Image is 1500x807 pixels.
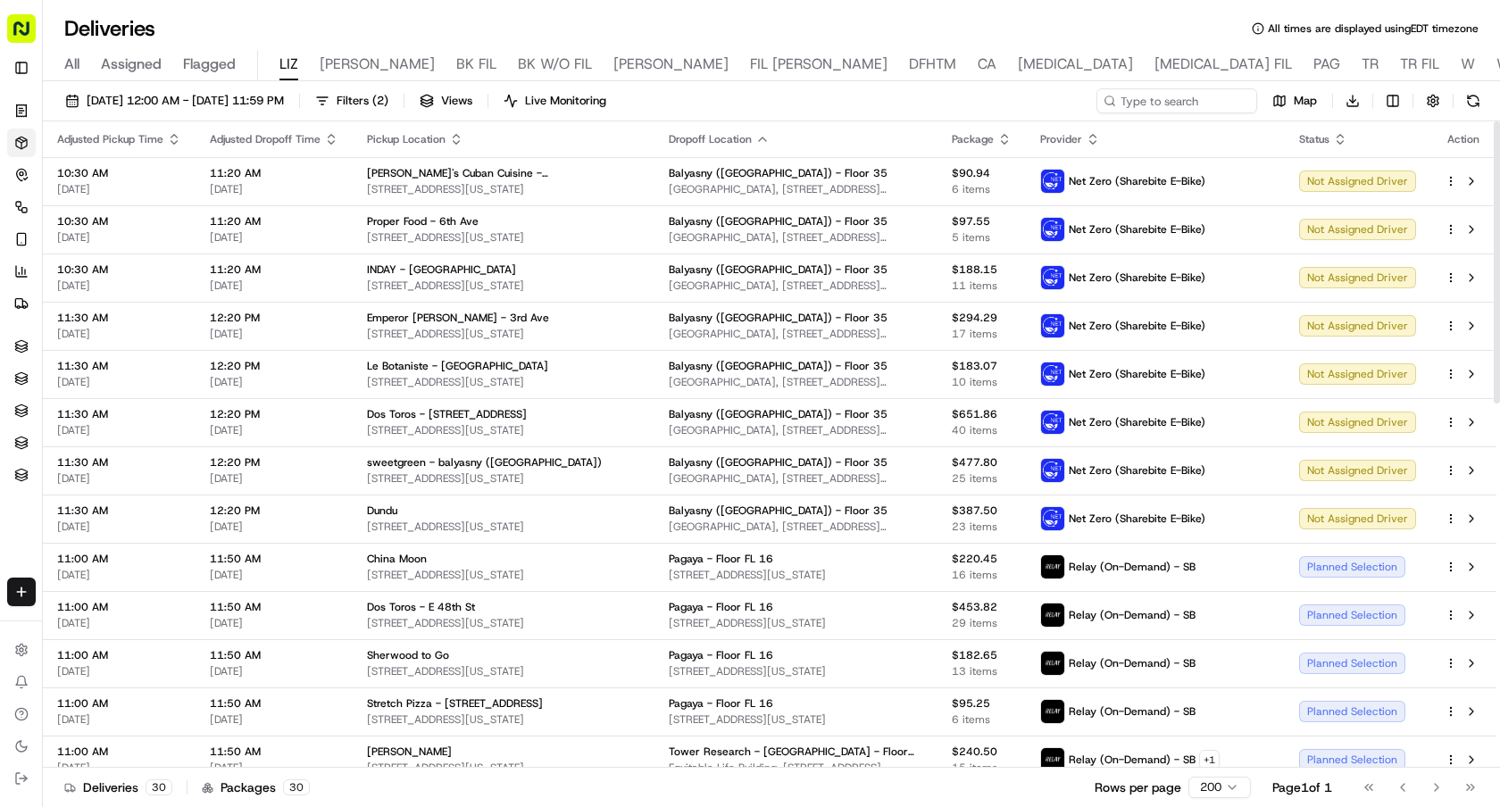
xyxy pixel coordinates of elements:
button: Map [1264,88,1325,113]
span: Pickup Location [367,132,446,146]
img: net_zero_logo.png [1041,362,1064,386]
div: Deliveries [64,778,172,796]
span: [GEOGRAPHIC_DATA], [STREET_ADDRESS][US_STATE] [669,327,923,341]
span: [DATE] [57,664,181,678]
span: 12:20 PM [210,359,338,373]
div: 30 [283,779,310,795]
span: Package [952,132,994,146]
span: 11:00 AM [57,552,181,566]
span: DFHTM [909,54,956,75]
span: 6 items [952,712,1012,727]
span: [DATE] [210,568,338,582]
span: 15 items [952,761,1012,775]
span: Net Zero (Sharebite E-Bike) [1069,222,1205,237]
span: FIL [PERSON_NAME] [750,54,887,75]
span: Map [1294,93,1317,109]
img: net_zero_logo.png [1041,314,1064,337]
span: Sherwood to Go [367,648,449,662]
span: Pagaya - Floor FL 16 [669,648,773,662]
span: [STREET_ADDRESS][US_STATE] [367,712,640,727]
span: W [1461,54,1475,75]
span: Balyasny ([GEOGRAPHIC_DATA]) - Floor 35 [669,262,887,277]
img: relay_logo_black.png [1041,555,1064,578]
span: [GEOGRAPHIC_DATA], [STREET_ADDRESS][US_STATE] [669,230,923,245]
span: [DATE] [57,568,181,582]
span: China Moon [367,552,427,566]
span: Net Zero (Sharebite E-Bike) [1069,512,1205,526]
h1: Deliveries [64,14,155,43]
span: 17 items [952,327,1012,341]
span: 11:30 AM [57,407,181,421]
input: Type to search [1096,88,1257,113]
span: [STREET_ADDRESS][US_STATE] [669,616,923,630]
span: Provider [1040,132,1082,146]
span: Relay (On-Demand) - SB [1069,656,1196,670]
span: [STREET_ADDRESS][US_STATE] [669,712,923,727]
span: $182.65 [952,648,1012,662]
span: $387.50 [952,503,1012,518]
span: 10:30 AM [57,262,181,277]
span: [DATE] [57,616,181,630]
span: [DATE] [210,182,338,196]
span: [DATE] [57,327,181,341]
span: 11:20 AM [210,262,338,277]
span: [DATE] [210,423,338,437]
span: Equitable Life Building, [STREET_ADDRESS][US_STATE] [669,761,923,775]
button: Live Monitoring [496,88,614,113]
span: Adjusted Pickup Time [57,132,163,146]
span: Net Zero (Sharebite E-Bike) [1069,270,1205,285]
span: [DATE] [210,761,338,775]
span: [DATE] [210,230,338,245]
span: 12:20 PM [210,503,338,518]
img: relay_logo_black.png [1041,748,1064,771]
span: Dos Toros - [STREET_ADDRESS] [367,407,527,421]
span: [GEOGRAPHIC_DATA], [STREET_ADDRESS][US_STATE] [669,471,923,486]
span: [DATE] [57,712,181,727]
span: TR FIL [1400,54,1439,75]
span: Emperor [PERSON_NAME] - 3rd Ave [367,311,549,325]
span: [DATE] 12:00 AM - [DATE] 11:59 PM [87,93,284,109]
span: 11:30 AM [57,359,181,373]
span: 13 items [952,664,1012,678]
span: $188.15 [952,262,1012,277]
span: Proper Food - 6th Ave [367,214,479,229]
span: Net Zero (Sharebite E-Bike) [1069,463,1205,478]
span: 11:20 AM [210,214,338,229]
span: [MEDICAL_DATA] [1018,54,1133,75]
span: 40 items [952,423,1012,437]
img: net_zero_logo.png [1041,459,1064,482]
span: 29 items [952,616,1012,630]
span: 6 items [952,182,1012,196]
span: [STREET_ADDRESS][US_STATE] [367,664,640,678]
span: [DATE] [210,327,338,341]
span: LIZ [279,54,298,75]
span: TR [1362,54,1379,75]
span: $220.45 [952,552,1012,566]
span: [STREET_ADDRESS][US_STATE] [367,568,640,582]
span: Stretch Pizza - [STREET_ADDRESS] [367,696,543,711]
span: [DATE] [210,520,338,534]
span: [STREET_ADDRESS][US_STATE] [367,230,640,245]
span: PAG [1313,54,1340,75]
button: [DATE] 12:00 AM - [DATE] 11:59 PM [57,88,292,113]
span: $651.86 [952,407,1012,421]
span: [DATE] [57,423,181,437]
span: $453.82 [952,600,1012,614]
span: 11:20 AM [210,166,338,180]
span: [STREET_ADDRESS][US_STATE] [367,375,640,389]
img: net_zero_logo.png [1041,266,1064,289]
img: net_zero_logo.png [1041,170,1064,193]
span: Balyasny ([GEOGRAPHIC_DATA]) - Floor 35 [669,455,887,470]
img: relay_logo_black.png [1041,652,1064,675]
span: [STREET_ADDRESS][US_STATE] [367,520,640,534]
span: Assigned [101,54,162,75]
span: [GEOGRAPHIC_DATA], [STREET_ADDRESS][US_STATE] [669,182,923,196]
span: sweetgreen - balyasny ([GEOGRAPHIC_DATA]) [367,455,602,470]
span: Net Zero (Sharebite E-Bike) [1069,174,1205,188]
span: 25 items [952,471,1012,486]
span: 23 items [952,520,1012,534]
span: [DATE] [57,520,181,534]
span: [PERSON_NAME] [613,54,729,75]
button: Refresh [1461,88,1486,113]
span: [DATE] [57,182,181,196]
